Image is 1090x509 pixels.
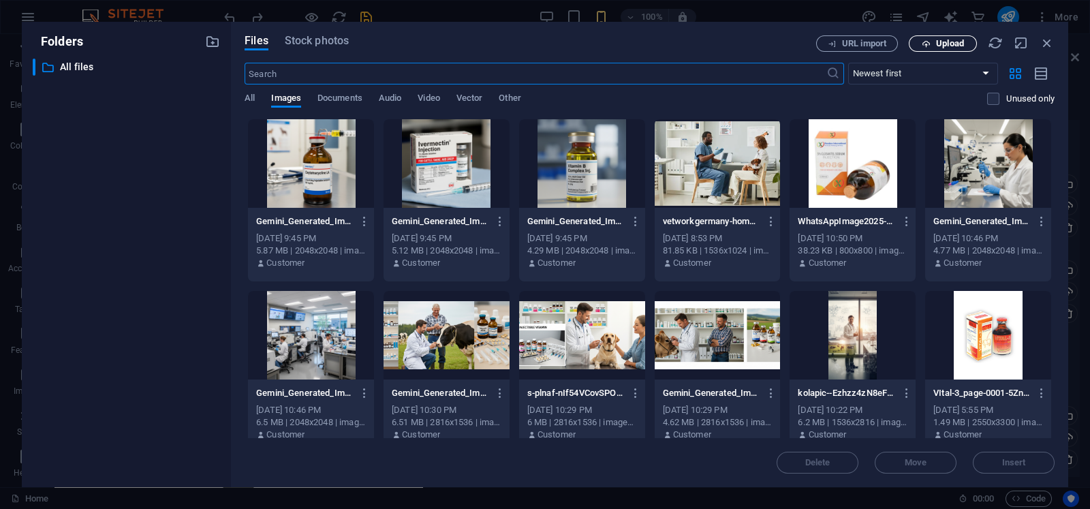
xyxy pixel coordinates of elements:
div: [DATE] 9:45 PM [256,232,366,245]
div: [DATE] 10:30 PM [392,404,501,416]
div: [DATE] 10:46 PM [933,232,1043,245]
span: Images [271,90,301,109]
div: 81.85 KB | 1536x1024 | image/webp [663,245,773,257]
p: Customer [809,429,847,441]
div: 6 MB | 2816x1536 | image/png [527,416,637,429]
p: Displays only files that are not in use on the website. Files added during this session can still... [1006,93,1055,105]
p: vetworkgermany-home-2-scaled-6Fp98SfvMC-a8w0iDUlbvA.webp [663,215,760,228]
span: Other [499,90,520,109]
span: Documents [317,90,362,109]
div: [DATE] 10:46 PM [256,404,366,416]
p: All files [60,59,195,75]
p: Customer [402,257,440,269]
i: Minimize [1014,35,1029,50]
span: Audio [379,90,401,109]
p: Customer [538,429,576,441]
p: Customer [673,429,711,441]
p: Customer [402,429,440,441]
div: 6.5 MB | 2048x2048 | image/png [256,416,366,429]
p: Customer [266,257,305,269]
p: kolapic--Ezhzz4zN8eFMNna7ckYmw.png [798,387,894,399]
p: Customer [266,429,305,441]
button: Upload [909,35,977,52]
i: Create new folder [205,34,220,49]
p: Gemini_Generated_Image_pchxhlpchxhlpchx-Z0kAm5a6_3VDCm1iUCYx_A.png [392,387,488,399]
div: [DATE] 8:53 PM [663,232,773,245]
i: Reload [988,35,1003,50]
span: Vector [456,90,483,109]
div: [DATE] 10:22 PM [798,404,907,416]
span: Files [245,33,268,49]
p: Customer [538,257,576,269]
div: 5.87 MB | 2048x2048 | image/png [256,245,366,257]
p: Gemini_Generated_Image_33dzke33dzke33dz-X6neM09d8mo9LFI63pTMoQ.png [392,215,488,228]
div: 4.29 MB | 2048x2048 | image/png [527,245,637,257]
div: ​ [33,59,35,76]
p: Customer [944,257,982,269]
i: Close [1040,35,1055,50]
span: All [245,90,255,109]
button: URL import [816,35,898,52]
p: s-plnaf-nIf54VCovSPOUmLQ.png [527,387,624,399]
p: Folders [33,33,83,50]
p: Gemini_Generated_Image_wyhmp4wyhmp4wyhm-01BQMsuwFmoVbfP7C5SNkA.png [256,215,353,228]
p: VItal-3_page-0001-5ZnlFQBbmMW6F-O-t-KmbQ.jpg [933,387,1030,399]
p: Customer [809,257,847,269]
div: 4.77 MB | 2048x2048 | image/png [933,245,1043,257]
div: [DATE] 5:55 PM [933,404,1043,416]
span: Video [418,90,439,109]
p: Customer [673,257,711,269]
span: Stock photos [285,33,349,49]
span: Upload [936,40,964,48]
p: Gemini_Generated_Image_aju74paju74paju7-oVz5NoCLMfJzQq7lqB7RJQ.png [527,215,624,228]
div: [DATE] 10:50 PM [798,232,907,245]
div: 1.49 MB | 2550x3300 | image/jpeg [933,416,1043,429]
div: [DATE] 10:29 PM [527,404,637,416]
div: 6.51 MB | 2816x1536 | image/png [392,416,501,429]
p: WhatsAppImage2025-08-05at4.25.19PM-TZpiqcgat6GjQqvmEceEkg.jpeg [798,215,894,228]
p: Gemini_Generated_Image_46z3nt46z3nt46z3-IPCC3G9yfHclIcU4zJWEdQ.png [256,387,353,399]
div: 5.12 MB | 2048x2048 | image/png [392,245,501,257]
input: Search [245,63,826,84]
div: 6.2 MB | 1536x2816 | image/png [798,416,907,429]
div: 4.62 MB | 2816x1536 | image/png [663,416,773,429]
span: URL import [842,40,886,48]
div: [DATE] 9:45 PM [392,232,501,245]
p: Gemini_Generated_Image_g2hzumg2hzumg2hz-21hdLq2zeRs5JJC5eZuATg.png [663,387,760,399]
div: 38.23 KB | 800x800 | image/jpeg [798,245,907,257]
div: [DATE] 10:29 PM [663,404,773,416]
div: [DATE] 9:45 PM [527,232,637,245]
p: Customer [944,429,982,441]
p: Gemini_Generated_Image_39xatv39xatv39xa-4H7nv0OuGpVDfIP1VLSIxQ.png [933,215,1030,228]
